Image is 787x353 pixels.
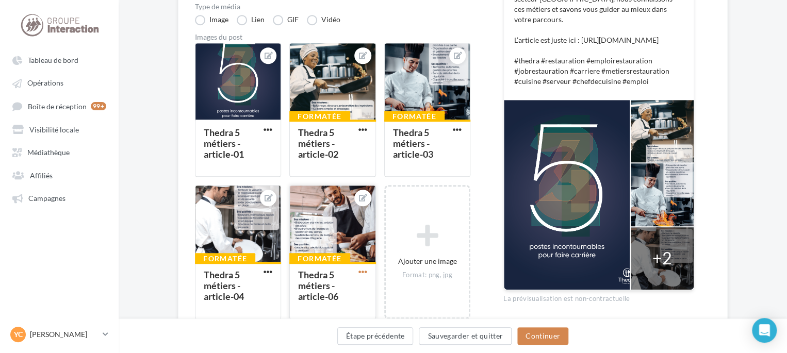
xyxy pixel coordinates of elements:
a: Boîte de réception 99+ [6,96,112,115]
button: Continuer [517,327,568,345]
div: Formatée [384,111,445,122]
div: Images du post [195,33,470,41]
button: Étape précédente [337,327,414,345]
span: Visibilité locale [29,125,79,133]
div: Formatée [289,111,350,122]
span: Boîte de réception [28,102,87,110]
label: GIF [273,15,299,25]
a: Affiliés [6,165,112,184]
label: Lien [237,15,265,25]
span: Médiathèque [27,148,70,157]
label: Type de média [195,3,470,10]
a: Campagnes [6,188,112,207]
p: [PERSON_NAME] [30,329,99,340]
div: Thedra 5 métiers - article-02 [298,127,338,160]
div: Thedra 5 métiers - article-01 [204,127,244,160]
div: Thedra 5 métiers - article-06 [298,269,338,302]
span: Tableau de bord [28,56,78,64]
div: Thedra 5 métiers - article-03 [393,127,433,160]
div: Formatée [289,253,350,264]
a: Tableau de bord [6,51,112,69]
div: Open Intercom Messenger [752,318,777,343]
label: Image [195,15,228,25]
span: Campagnes [28,194,65,203]
a: Opérations [6,73,112,92]
a: YC [PERSON_NAME] [8,325,110,344]
a: Médiathèque [6,142,112,161]
a: Visibilité locale [6,120,112,138]
button: Sauvegarder et quitter [419,327,512,345]
span: Affiliés [30,171,53,179]
label: Vidéo [307,15,340,25]
div: La prévisualisation est non-contractuelle [503,290,694,304]
div: 99+ [91,102,106,110]
span: Opérations [27,79,63,88]
div: Formatée [195,253,255,264]
span: YC [14,329,23,340]
div: +2 [652,246,672,270]
div: Thedra 5 métiers - article-04 [204,269,244,302]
